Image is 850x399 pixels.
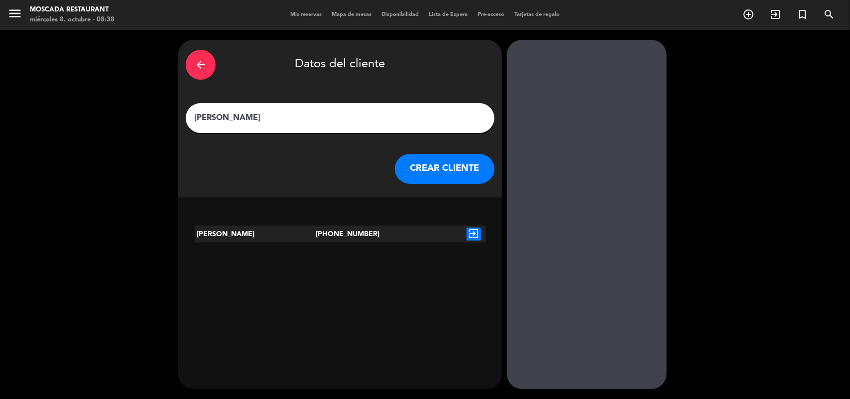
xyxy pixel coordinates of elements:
span: Pre-acceso [473,12,509,17]
div: miércoles 8. octubre - 08:38 [30,15,115,25]
i: search [823,8,835,20]
div: Moscada Restaurant [30,5,115,15]
i: add_circle_outline [742,8,754,20]
div: [PERSON_NAME] [195,226,316,243]
div: Datos del cliente [186,47,494,82]
span: Disponibilidad [376,12,424,17]
span: Lista de Espera [424,12,473,17]
i: exit_to_app [467,228,481,241]
span: Tarjetas de regalo [509,12,565,17]
button: CREAR CLIENTE [395,154,494,184]
input: Escriba nombre, correo electrónico o número de teléfono... [193,111,487,125]
i: turned_in_not [796,8,808,20]
i: exit_to_app [769,8,781,20]
div: [PHONE_NUMBER] [316,226,364,243]
span: Mapa de mesas [327,12,376,17]
i: arrow_back [195,59,207,71]
button: menu [7,6,22,24]
span: Mis reservas [285,12,327,17]
i: menu [7,6,22,21]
